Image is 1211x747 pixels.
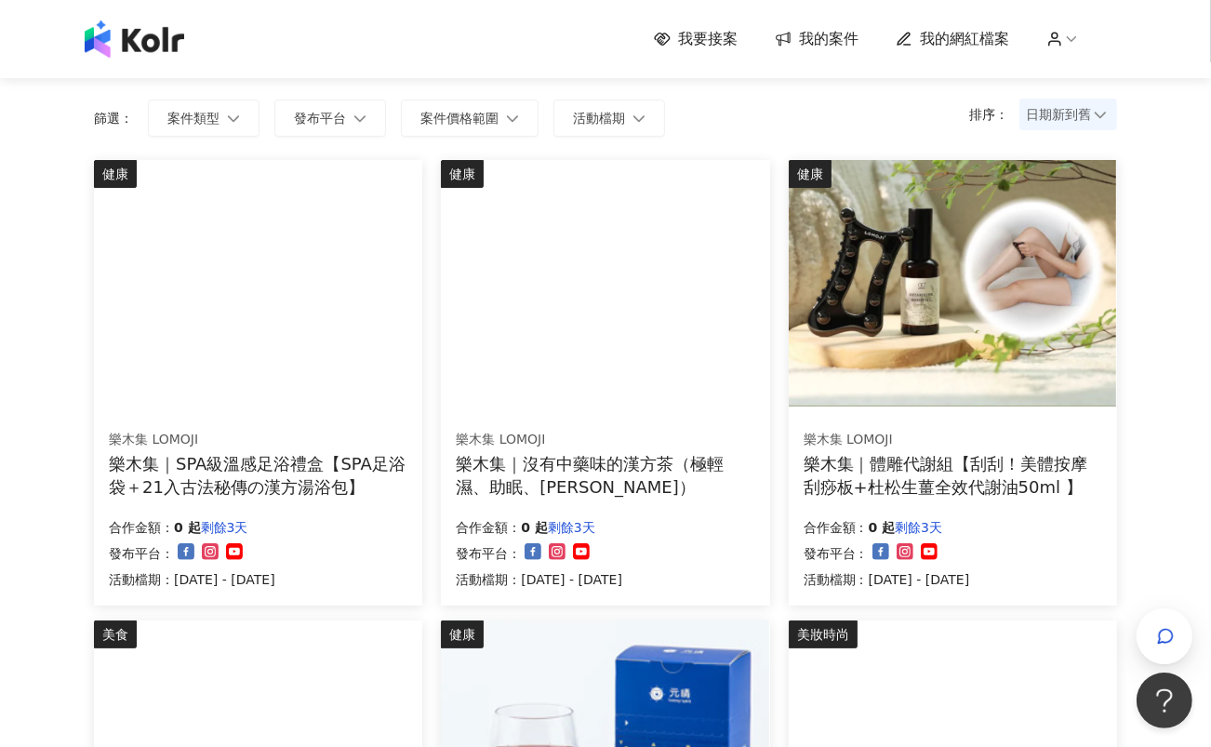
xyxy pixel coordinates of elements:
p: 0 起 [521,516,548,539]
div: 美妝時尚 [789,620,858,648]
img: 體雕代謝組【刮刮！美體按摩刮痧板+杜松生薑全效代謝油50ml 】 [789,160,1116,407]
div: 美食 [94,620,137,648]
p: 發布平台： [456,542,521,565]
div: 樂木集｜沒有中藥味的漢方茶（極輕濕、助眠、[PERSON_NAME]） [456,452,754,499]
p: 0 起 [174,516,201,539]
div: 健康 [441,160,484,188]
p: 合作金額： [456,516,521,539]
span: 發布平台 [294,111,346,126]
p: 0 起 [869,516,896,539]
p: 剩餘3天 [548,516,595,539]
button: 案件價格範圍 [401,100,539,137]
img: SPA級溫感足浴禮盒【SPA足浴袋＋21入古法秘傳の漢方湯浴包】 [94,160,421,407]
div: 樂木集｜SPA級溫感足浴禮盒【SPA足浴袋＋21入古法秘傳の漢方湯浴包】 [109,452,407,499]
p: 篩選： [94,111,133,126]
span: 日期新到舊 [1026,100,1111,128]
span: 我的網紅檔案 [920,29,1009,49]
img: 樂木集｜沒有中藥味的漢方茶（極輕濕、助眠、亮妍） [441,160,768,407]
p: 發布平台： [804,542,869,565]
span: 我的案件 [799,29,858,49]
button: 案件類型 [148,100,259,137]
a: 我的網紅檔案 [896,29,1009,49]
p: 發布平台： [109,542,174,565]
p: 合作金額： [804,516,869,539]
p: 活動檔期：[DATE] - [DATE] [456,568,622,591]
img: logo [85,20,184,58]
p: 合作金額： [109,516,174,539]
p: 活動檔期：[DATE] - [DATE] [804,568,970,591]
p: 剩餘3天 [895,516,942,539]
a: 我的案件 [775,29,858,49]
button: 活動檔期 [553,100,665,137]
div: 樂木集 LOMOJI [804,431,1101,449]
a: 我要接案 [654,29,738,49]
div: 樂木集 LOMOJI [456,431,753,449]
button: 發布平台 [274,100,386,137]
span: 活動檔期 [573,111,625,126]
p: 剩餘3天 [201,516,248,539]
div: 健康 [94,160,137,188]
span: 案件價格範圍 [420,111,499,126]
p: 活動檔期：[DATE] - [DATE] [109,568,275,591]
div: 健康 [789,160,832,188]
div: 樂木集｜體雕代謝組【刮刮！美體按摩刮痧板+杜松生薑全效代謝油50ml 】 [804,452,1102,499]
iframe: Help Scout Beacon - Open [1137,673,1192,728]
span: 我要接案 [678,29,738,49]
div: 健康 [441,620,484,648]
p: 排序： [969,107,1019,122]
div: 樂木集 LOMOJI [109,431,406,449]
span: 案件類型 [167,111,220,126]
